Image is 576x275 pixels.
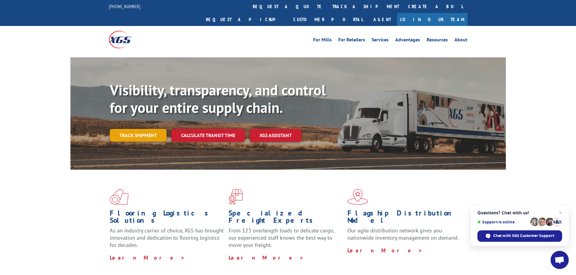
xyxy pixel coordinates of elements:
a: Services [372,37,389,44]
span: Close chat [557,209,564,216]
a: For Retailers [338,37,365,44]
img: xgs-icon-total-supply-chain-intelligence-red [110,189,129,205]
span: Questions? Chat with us! [477,210,562,215]
span: Chat with XGS Customer Support [493,233,554,238]
a: Advantages [395,37,420,44]
a: Learn More > [110,254,185,261]
a: Customer Portal [289,13,367,26]
a: Calculate transit time [171,129,245,142]
h1: Flooring Logistics Solutions [110,209,224,227]
h1: Flagship Distribution Model [347,209,462,227]
a: Learn More > [229,254,304,261]
a: Resources [427,37,448,44]
img: xgs-icon-flagship-distribution-model-red [347,189,368,205]
b: Visibility, transparency, and control for your entire supply chain. [110,81,326,117]
a: Join Our Team [397,13,467,26]
div: Chat with XGS Customer Support [477,230,562,242]
div: Open chat [551,251,569,269]
a: [PHONE_NUMBER] [109,3,140,9]
span: As an industry carrier of choice, XGS has brought innovation and dedication to flooring logistics... [110,227,224,248]
img: xgs-icon-focused-on-flooring-red [229,189,243,205]
a: Learn More > [347,247,423,254]
a: About [454,37,467,44]
p: From 123 overlength loads to delicate cargo, our experienced staff knows the best way to move you... [229,227,343,254]
a: Agent [367,13,397,26]
a: Request a pickup [201,13,289,26]
span: Support is online [477,220,528,224]
a: For Mills [313,37,332,44]
h1: Specialized Freight Experts [229,209,343,227]
a: Track shipment [110,129,167,142]
span: Our agile distribution network gives you nationwide inventory management on demand. [347,227,459,241]
a: XGS ASSISTANT [250,129,301,142]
